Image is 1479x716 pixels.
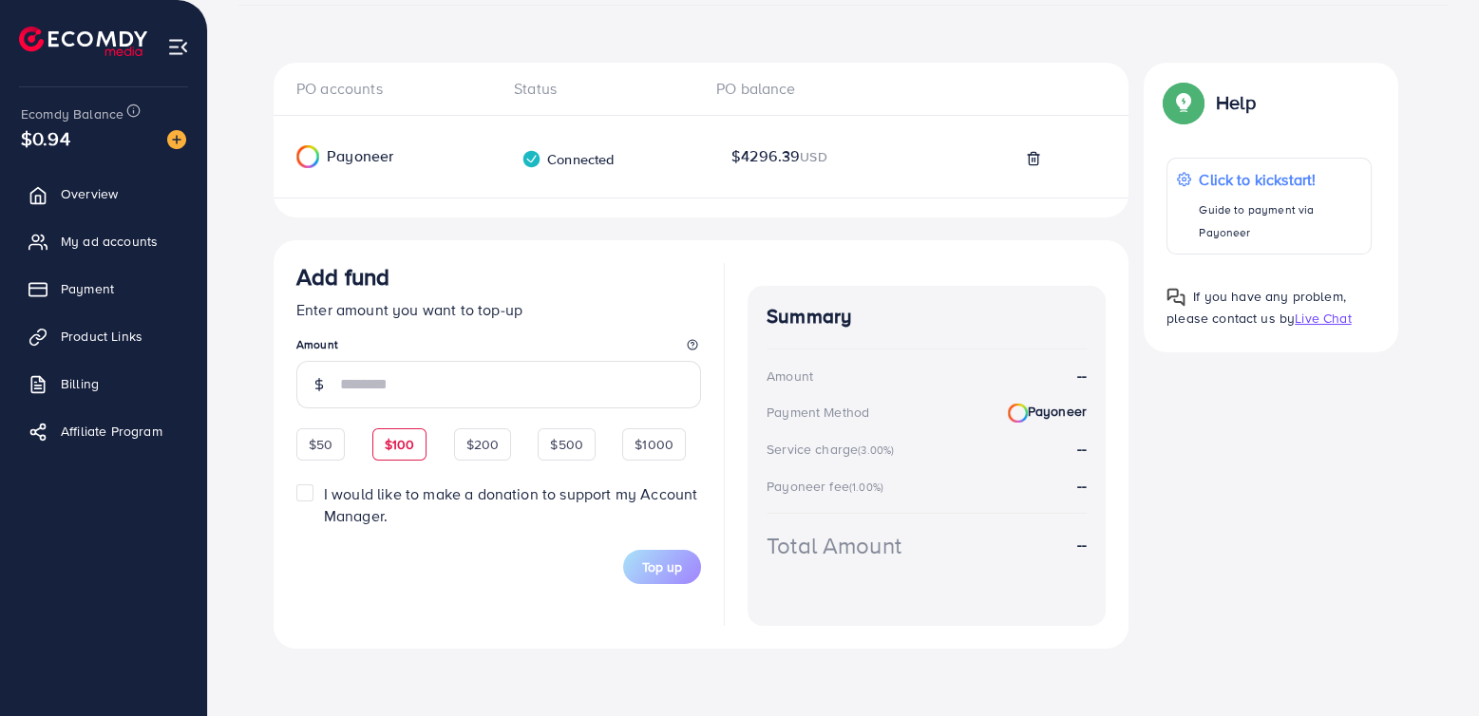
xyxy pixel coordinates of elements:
strong: Payoneer [1008,402,1087,423]
div: Amount [767,367,813,386]
div: Connected [521,149,614,169]
span: $100 [385,435,415,454]
a: Affiliate Program [14,412,193,450]
a: My ad accounts [14,222,193,260]
span: $500 [550,435,583,454]
span: $200 [466,435,500,454]
img: Payoneer [296,145,319,168]
span: USD [800,147,826,166]
span: Top up [642,557,682,576]
strong: -- [1077,534,1087,556]
span: My ad accounts [61,232,158,251]
p: Guide to payment via Payoneer [1199,198,1361,244]
div: Status [499,78,701,100]
p: Click to kickstart! [1199,168,1361,191]
a: Product Links [14,317,193,355]
h3: Add fund [296,263,389,291]
a: Overview [14,175,193,213]
button: Top up [623,550,701,584]
span: $0.94 [21,124,70,152]
span: Overview [61,184,118,203]
h4: Summary [767,305,1087,329]
strong: -- [1077,438,1087,459]
span: $4296.39 [731,145,827,167]
p: Help [1216,91,1256,114]
img: Payoneer [1008,404,1028,424]
span: $50 [309,435,332,454]
div: PO accounts [296,78,499,100]
div: PO balance [701,78,903,100]
span: Affiliate Program [61,422,162,441]
span: $1000 [635,435,673,454]
img: Popup guide [1166,288,1185,307]
small: (1.00%) [849,480,883,495]
img: menu [167,36,189,58]
div: Payoneer fee [767,477,889,496]
legend: Amount [296,336,701,360]
strong: -- [1077,475,1087,496]
div: Payment Method [767,403,869,422]
img: Popup guide [1166,85,1201,120]
img: image [167,130,186,149]
p: Enter amount you want to top-up [296,298,701,321]
span: Ecomdy Balance [21,104,123,123]
span: Payment [61,279,114,298]
img: logo [19,27,147,56]
div: Total Amount [767,529,901,562]
a: Payment [14,270,193,308]
div: Service charge [767,440,900,459]
span: Product Links [61,327,142,346]
span: Live Chat [1295,309,1351,328]
iframe: Chat [1398,631,1465,702]
span: I would like to make a donation to support my Account Manager. [324,483,697,526]
span: If you have any problem, please contact us by [1166,287,1346,328]
span: Billing [61,374,99,393]
small: (3.00%) [858,443,894,458]
a: Billing [14,365,193,403]
img: verified [521,149,541,169]
strong: -- [1077,365,1087,386]
div: Payoneer [274,145,465,168]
